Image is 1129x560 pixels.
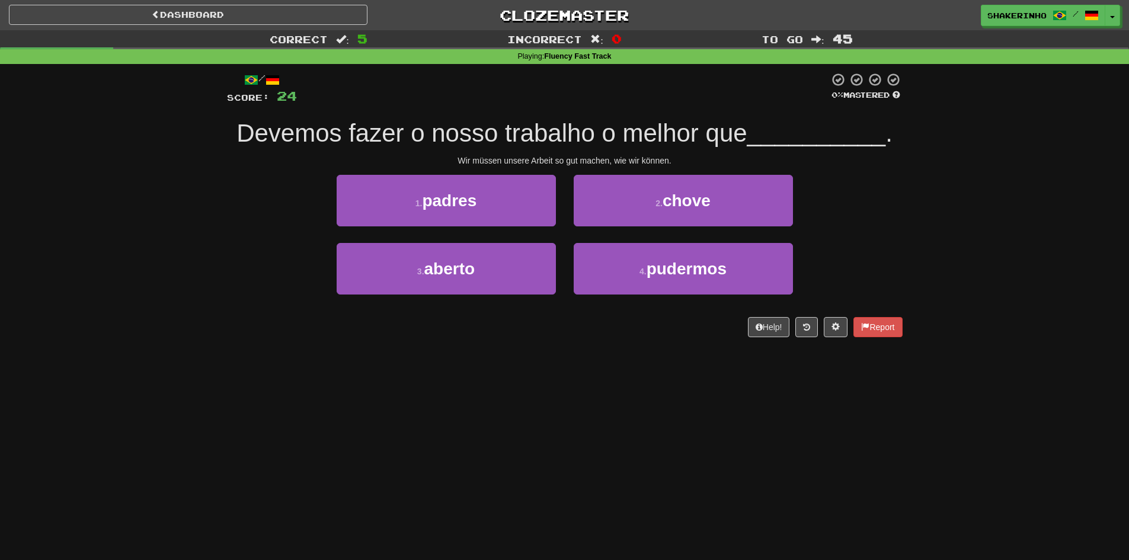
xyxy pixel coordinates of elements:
[270,33,328,45] span: Correct
[853,317,902,337] button: Report
[663,191,711,210] span: chove
[762,33,803,45] span: To go
[385,5,744,25] a: Clozemaster
[574,175,793,226] button: 2.chove
[748,317,790,337] button: Help!
[544,52,611,60] strong: Fluency Fast Track
[227,92,270,103] span: Score:
[747,119,886,147] span: __________
[337,175,556,226] button: 1.padres
[336,34,349,44] span: :
[424,260,475,278] span: aberto
[337,243,556,295] button: 3.aberto
[885,119,893,147] span: .
[422,191,476,210] span: padres
[987,10,1047,21] span: shakerinho
[415,199,423,208] small: 1 .
[227,155,903,167] div: Wir müssen unsere Arbeit so gut machen, wie wir können.
[277,88,297,103] span: 24
[590,34,603,44] span: :
[236,119,747,147] span: Devemos fazer o nosso trabalho o melhor que
[647,260,727,278] span: pudermos
[1073,9,1079,18] span: /
[574,243,793,295] button: 4.pudermos
[357,31,367,46] span: 5
[811,34,824,44] span: :
[981,5,1105,26] a: shakerinho /
[829,90,903,101] div: Mastered
[227,72,297,87] div: /
[9,5,367,25] a: Dashboard
[833,31,853,46] span: 45
[795,317,818,337] button: Round history (alt+y)
[639,267,647,276] small: 4 .
[417,267,424,276] small: 3 .
[655,199,663,208] small: 2 .
[507,33,582,45] span: Incorrect
[612,31,622,46] span: 0
[831,90,843,100] span: 0 %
